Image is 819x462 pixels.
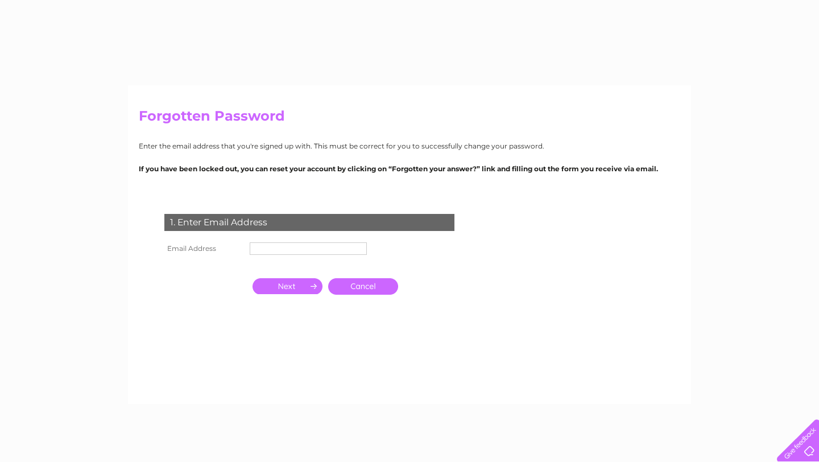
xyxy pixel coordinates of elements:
th: Email Address [162,240,247,258]
p: If you have been locked out, you can reset your account by clicking on “Forgotten your answer?” l... [139,163,680,174]
div: 1. Enter Email Address [164,214,454,231]
p: Enter the email address that you're signed up with. This must be correct for you to successfully ... [139,141,680,151]
a: Cancel [328,278,398,295]
h2: Forgotten Password [139,108,680,130]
